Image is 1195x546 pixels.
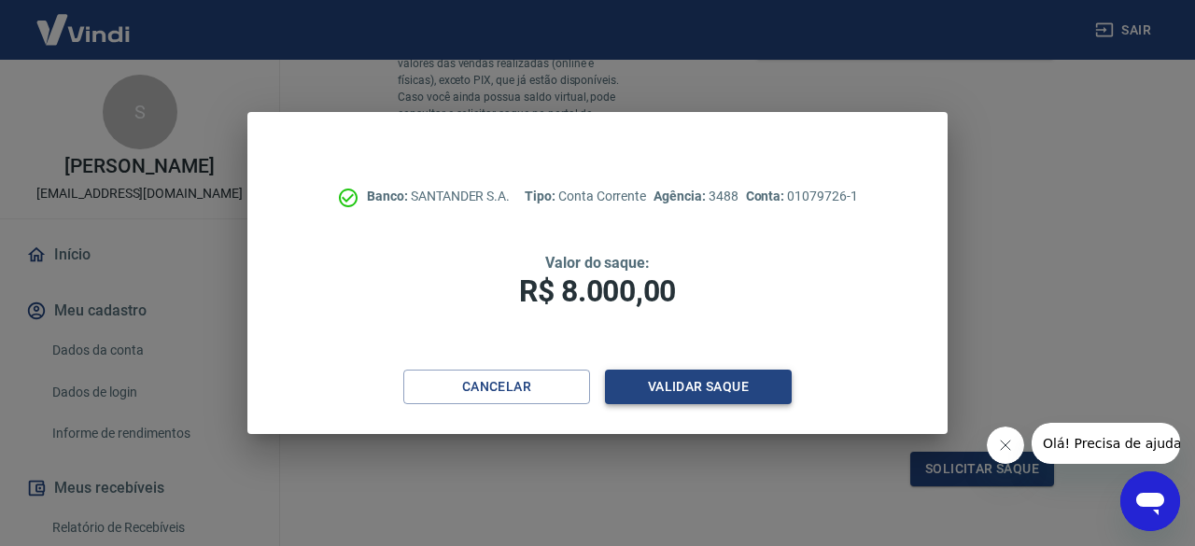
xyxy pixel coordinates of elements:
p: 3488 [654,187,738,206]
iframe: Fechar mensagem [987,427,1024,464]
p: 01079726-1 [746,187,858,206]
span: Agência: [654,189,709,203]
p: SANTANDER S.A. [367,187,510,206]
span: Conta: [746,189,788,203]
button: Validar saque [605,370,792,404]
button: Cancelar [403,370,590,404]
span: Banco: [367,189,411,203]
span: Tipo: [525,189,558,203]
iframe: Botão para abrir a janela de mensagens [1120,471,1180,531]
p: Conta Corrente [525,187,646,206]
span: Valor do saque: [545,254,650,272]
span: Olá! Precisa de ajuda? [11,13,157,28]
iframe: Mensagem da empresa [1032,423,1180,464]
span: R$ 8.000,00 [519,273,676,309]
